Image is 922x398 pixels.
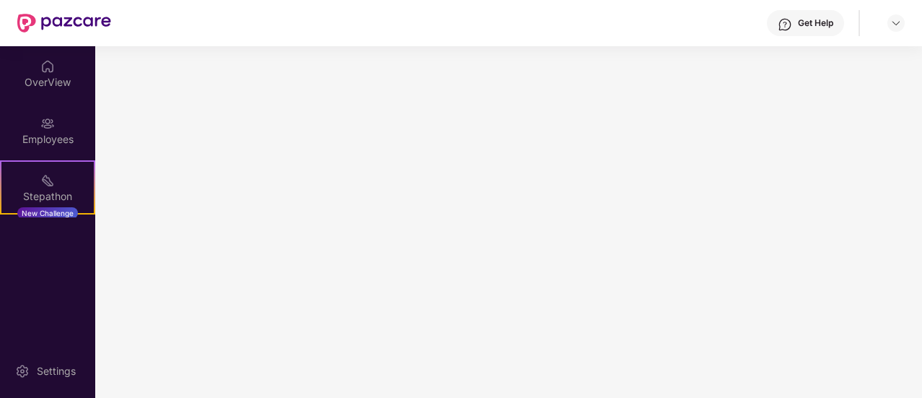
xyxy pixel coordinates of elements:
[40,116,55,131] img: svg+xml;base64,PHN2ZyBpZD0iRW1wbG95ZWVzIiB4bWxucz0iaHR0cDovL3d3dy53My5vcmcvMjAwMC9zdmciIHdpZHRoPS...
[40,59,55,74] img: svg+xml;base64,PHN2ZyBpZD0iSG9tZSIgeG1sbnM9Imh0dHA6Ly93d3cudzMub3JnLzIwMDAvc3ZnIiB3aWR0aD0iMjAiIG...
[890,17,902,29] img: svg+xml;base64,PHN2ZyBpZD0iRHJvcGRvd24tMzJ4MzIiIHhtbG5zPSJodHRwOi8vd3d3LnczLm9yZy8yMDAwL3N2ZyIgd2...
[17,207,78,219] div: New Challenge
[17,14,111,33] img: New Pazcare Logo
[778,17,792,32] img: svg+xml;base64,PHN2ZyBpZD0iSGVscC0zMngzMiIgeG1sbnM9Imh0dHA6Ly93d3cudzMub3JnLzIwMDAvc3ZnIiB3aWR0aD...
[32,364,80,378] div: Settings
[15,364,30,378] img: svg+xml;base64,PHN2ZyBpZD0iU2V0dGluZy0yMHgyMCIgeG1sbnM9Imh0dHA6Ly93d3cudzMub3JnLzIwMDAvc3ZnIiB3aW...
[40,173,55,188] img: svg+xml;base64,PHN2ZyB4bWxucz0iaHR0cDovL3d3dy53My5vcmcvMjAwMC9zdmciIHdpZHRoPSIyMSIgaGVpZ2h0PSIyMC...
[1,189,94,204] div: Stepathon
[798,17,833,29] div: Get Help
